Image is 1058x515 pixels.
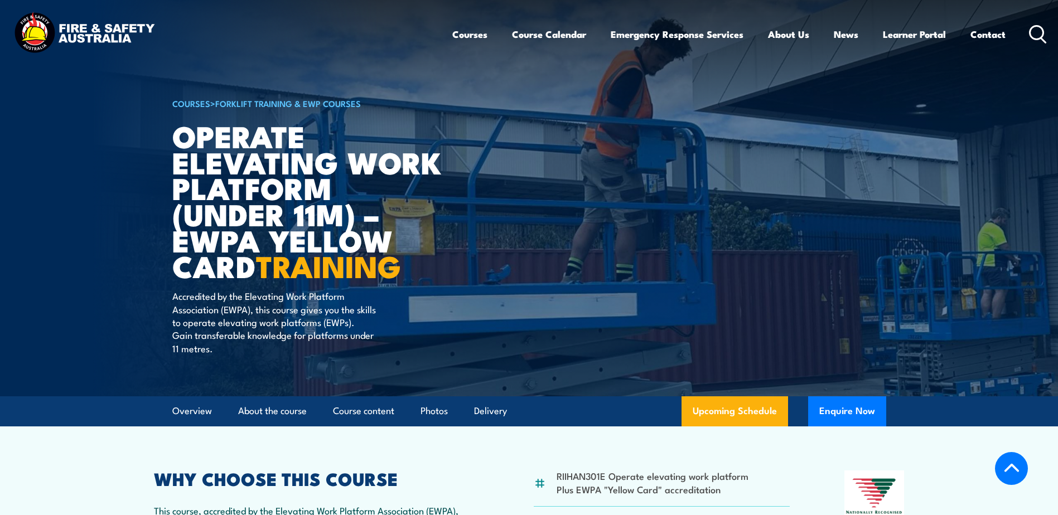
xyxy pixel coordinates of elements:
h6: > [172,96,448,110]
a: Photos [421,396,448,426]
a: Delivery [474,396,507,426]
a: Course Calendar [512,20,586,49]
a: Upcoming Schedule [682,396,788,426]
h2: WHY CHOOSE THIS COURSE [154,470,480,486]
p: Accredited by the Elevating Work Platform Association (EWPA), this course gives you the skills to... [172,289,376,354]
a: Emergency Response Services [611,20,743,49]
a: About the course [238,396,307,426]
a: Learner Portal [883,20,946,49]
a: Contact [970,20,1006,49]
a: News [834,20,858,49]
a: About Us [768,20,809,49]
a: Courses [452,20,487,49]
li: RIIHAN301E Operate elevating work platform [557,469,748,482]
a: Overview [172,396,212,426]
li: Plus EWPA "Yellow Card" accreditation [557,483,748,495]
a: COURSES [172,97,210,109]
button: Enquire Now [808,396,886,426]
a: Course content [333,396,394,426]
a: Forklift Training & EWP Courses [215,97,361,109]
h1: Operate Elevating Work Platform (under 11m) – EWPA Yellow Card [172,123,448,279]
strong: TRAINING [256,242,401,288]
